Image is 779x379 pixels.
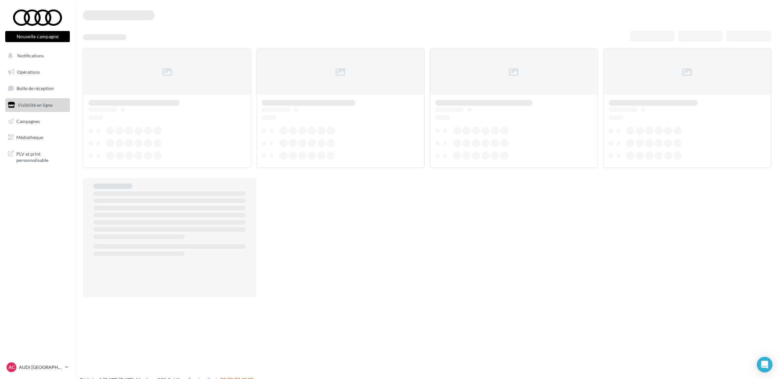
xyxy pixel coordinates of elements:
span: Boîte de réception [17,86,54,91]
button: Nouvelle campagne [5,31,70,42]
a: Médiathèque [4,131,71,144]
span: Médiathèque [16,134,43,140]
a: AC AUDI [GEOGRAPHIC_DATA] [5,361,70,373]
span: Campagnes [16,118,40,124]
div: Open Intercom Messenger [757,357,772,372]
a: Campagnes [4,115,71,128]
span: AC [8,364,15,371]
span: Opérations [17,69,40,75]
a: PLV et print personnalisable [4,147,71,166]
p: AUDI [GEOGRAPHIC_DATA] [19,364,62,371]
span: Visibilité en ligne [18,102,53,108]
span: Notifications [17,53,44,58]
a: Boîte de réception [4,81,71,95]
button: Notifications [4,49,69,63]
a: Opérations [4,65,71,79]
span: PLV et print personnalisable [16,150,67,164]
a: Visibilité en ligne [4,98,71,112]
